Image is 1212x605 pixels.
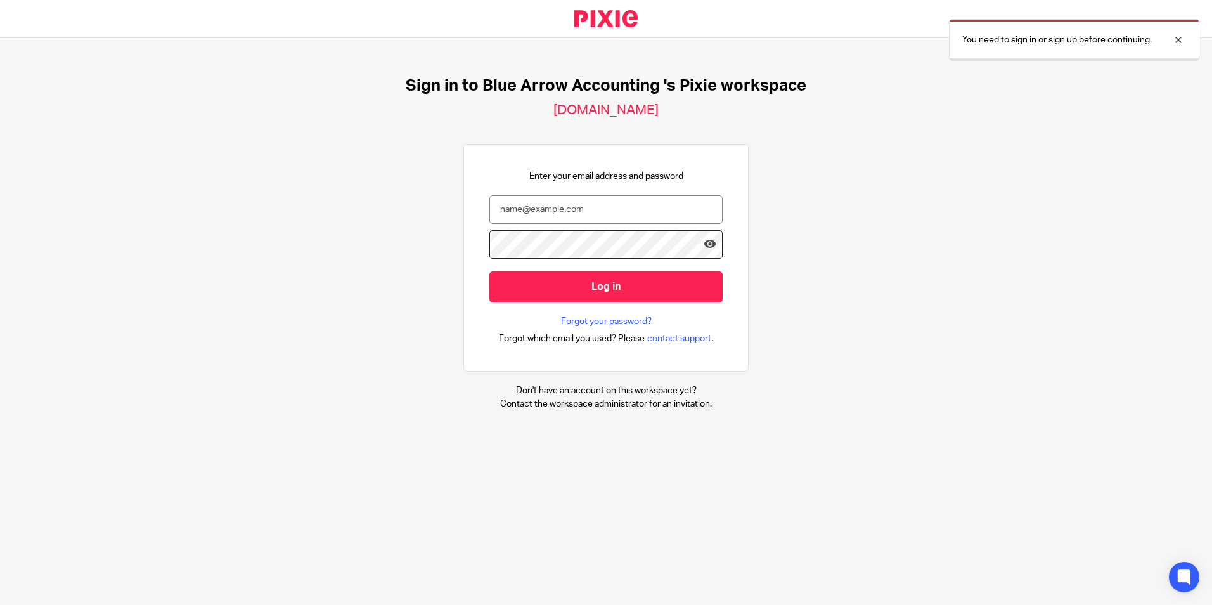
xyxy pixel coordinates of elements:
[499,332,645,345] span: Forgot which email you used? Please
[499,331,714,346] div: .
[500,384,712,397] p: Don't have an account on this workspace yet?
[553,102,659,119] h2: [DOMAIN_NAME]
[489,271,723,302] input: Log in
[529,170,683,183] p: Enter your email address and password
[500,398,712,410] p: Contact the workspace administrator for an invitation.
[647,332,711,345] span: contact support
[489,195,723,224] input: name@example.com
[962,34,1152,46] p: You need to sign in or sign up before continuing.
[561,315,652,328] a: Forgot your password?
[406,76,806,96] h1: Sign in to Blue Arrow Accounting 's Pixie workspace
